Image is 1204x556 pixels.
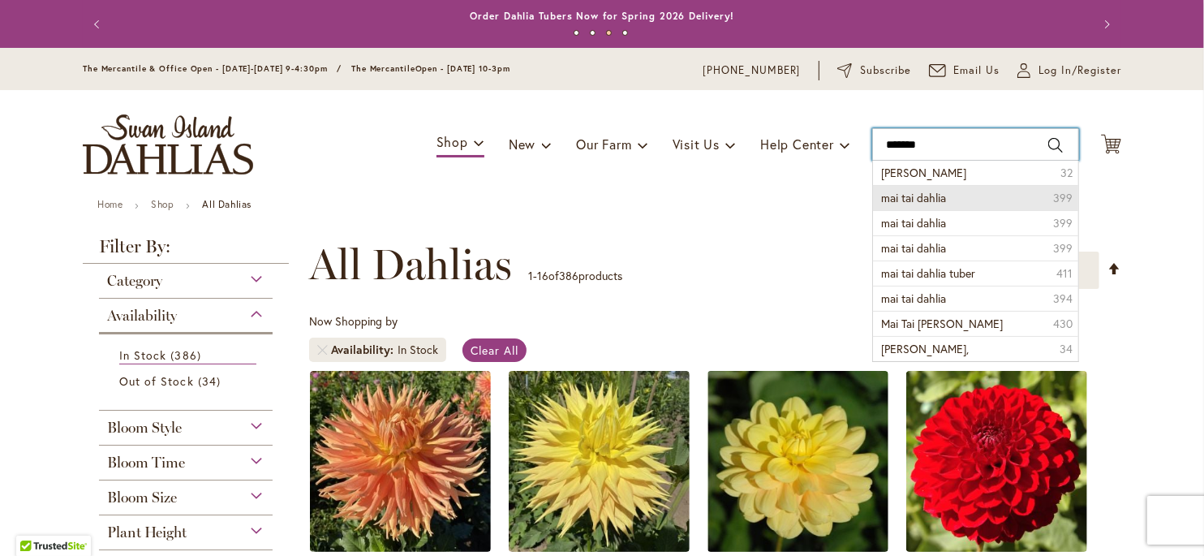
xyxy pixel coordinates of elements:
[83,114,253,175] a: store logo
[151,198,174,210] a: Shop
[590,30,596,36] button: 2 of 4
[119,373,256,390] a: Out of Stock 34
[576,136,631,153] span: Our Farm
[881,316,1003,331] span: Mai Tai [PERSON_NAME]
[929,62,1000,79] a: Email Us
[107,307,177,325] span: Availability
[837,62,911,79] a: Subscribe
[310,540,491,555] a: AC BEN
[1053,190,1073,206] span: 399
[107,419,182,437] span: Bloom Style
[528,263,622,289] p: - of products
[97,198,123,210] a: Home
[1060,341,1073,357] span: 34
[703,62,801,79] a: [PHONE_NUMBER]
[881,240,946,256] span: mai tai dahlia
[170,347,204,364] span: 386
[1053,316,1073,332] span: 430
[436,133,468,150] span: Shop
[1017,62,1121,79] a: Log In/Register
[119,373,194,389] span: Out of Stock
[1048,132,1063,158] button: Search
[509,540,690,555] a: AC Jeri
[83,238,289,264] strong: Filter By:
[83,63,415,74] span: The Mercantile & Office Open - [DATE]-[DATE] 9-4:30pm / The Mercantile
[462,338,527,362] a: Clear All
[574,30,579,36] button: 1 of 4
[954,62,1000,79] span: Email Us
[606,30,612,36] button: 3 of 4
[107,489,177,506] span: Bloom Size
[1056,265,1073,282] span: 411
[707,371,888,552] img: AHOY MATEY
[119,347,256,364] a: In Stock 386
[107,454,185,472] span: Bloom Time
[881,165,966,180] span: [PERSON_NAME]
[860,62,911,79] span: Subscribe
[707,540,888,555] a: AHOY MATEY
[760,136,834,153] span: Help Center
[198,373,225,390] span: 34
[107,524,187,541] span: Plant Height
[881,215,946,231] span: mai tai dahlia
[906,540,1087,555] a: ALI OOP
[673,136,720,153] span: Visit Us
[398,342,438,358] div: In Stock
[107,272,162,290] span: Category
[528,268,533,283] span: 1
[309,240,512,289] span: All Dahlias
[470,10,734,22] a: Order Dahlia Tubers Now for Spring 2026 Delivery!
[119,347,166,363] span: In Stock
[202,198,252,210] strong: All Dahlias
[881,190,946,205] span: mai tai dahlia
[881,291,946,306] span: mai tai dahlia
[317,345,327,355] a: Remove Availability In Stock
[509,371,690,552] img: AC Jeri
[310,371,491,552] img: AC BEN
[881,341,969,356] span: [PERSON_NAME],
[12,498,58,544] iframe: Launch Accessibility Center
[331,342,398,358] span: Availability
[559,268,578,283] span: 386
[537,268,548,283] span: 16
[1038,62,1121,79] span: Log In/Register
[622,30,628,36] button: 4 of 4
[1060,165,1073,181] span: 32
[471,343,518,358] span: Clear All
[1053,215,1073,231] span: 399
[906,371,1087,552] img: ALI OOP
[881,265,975,281] span: mai tai dahlia tuber
[1053,291,1073,307] span: 394
[509,136,535,153] span: New
[309,313,398,329] span: Now Shopping by
[83,8,115,41] button: Previous
[1053,240,1073,256] span: 399
[415,63,510,74] span: Open - [DATE] 10-3pm
[1089,8,1121,41] button: Next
